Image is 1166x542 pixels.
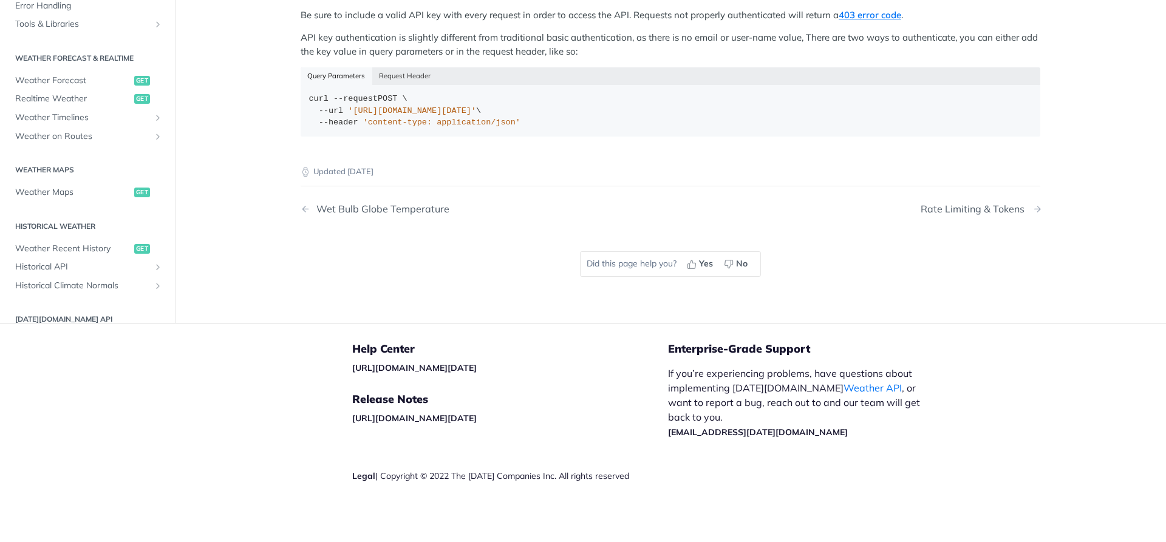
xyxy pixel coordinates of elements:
a: Historical Climate NormalsShow subpages for Historical Climate Normals [9,277,166,295]
p: Be sure to include a valid API key with every request in order to access the API. Requests not pr... [301,8,1040,22]
span: Weather Maps [15,186,131,198]
a: Weather Recent Historyget [9,240,166,258]
span: curl [309,94,329,103]
a: Tools & LibrariesShow subpages for Tools & Libraries [9,15,166,33]
a: [EMAIL_ADDRESS][DATE][DOMAIN_NAME] [668,427,848,438]
span: Tools & Libraries [15,18,150,30]
span: --header [319,118,358,127]
span: get [134,94,150,104]
div: POST \ \ [309,93,1032,129]
p: Updated [DATE] [301,166,1040,178]
div: | Copyright © 2022 The [DATE] Companies Inc. All rights reserved [352,470,668,482]
button: Show subpages for Weather Timelines [153,113,163,123]
a: Weather TimelinesShow subpages for Weather Timelines [9,109,166,127]
a: Weather Mapsget [9,183,166,202]
span: Yes [699,257,713,270]
span: get [134,76,150,86]
span: Realtime Weather [15,93,131,105]
div: Rate Limiting & Tokens [921,203,1031,215]
button: Show subpages for Historical Climate Normals [153,281,163,291]
span: --url [319,106,344,115]
a: [URL][DOMAIN_NAME][DATE] [352,413,477,424]
span: Weather Recent History [15,243,131,255]
a: Previous Page: Wet Bulb Globe Temperature [301,203,618,215]
span: '[URL][DOMAIN_NAME][DATE]' [348,106,476,115]
span: Weather Forecast [15,75,131,87]
a: 403 error code [839,9,901,21]
p: If you’re experiencing problems, have questions about implementing [DATE][DOMAIN_NAME] , or want ... [668,366,933,439]
div: Wet Bulb Globe Temperature [310,203,449,215]
a: Weather API [844,382,902,394]
button: Show subpages for Weather on Routes [153,132,163,141]
h2: Weather Maps [9,164,166,175]
span: get [134,244,150,254]
h5: Help Center [352,342,668,356]
button: Yes [683,255,720,273]
span: get [134,188,150,197]
a: Next Page: Rate Limiting & Tokens [921,203,1040,215]
button: Show subpages for Historical API [153,262,163,272]
a: Weather on RoutesShow subpages for Weather on Routes [9,127,166,146]
button: Request Header [372,67,438,84]
h2: Weather Forecast & realtime [9,53,166,64]
span: Historical Climate Normals [15,280,150,292]
span: Weather on Routes [15,130,150,143]
h5: Release Notes [352,392,668,407]
span: 'content-type: application/json' [363,118,520,127]
span: Weather Timelines [15,112,150,124]
span: --request [333,94,378,103]
a: [URL][DOMAIN_NAME][DATE] [352,362,477,373]
a: Realtime Weatherget [9,90,166,108]
button: Show subpages for Tools & Libraries [153,19,163,29]
nav: Pagination Controls [301,191,1040,227]
div: Did this page help you? [580,251,761,277]
span: Historical API [15,261,150,273]
h2: Historical Weather [9,221,166,232]
a: Legal [352,470,375,481]
a: Historical APIShow subpages for Historical API [9,258,166,276]
h2: [DATE][DOMAIN_NAME] API [9,314,166,325]
p: API key authentication is slightly different from traditional basic authentication, as there is n... [301,31,1040,58]
h5: Enterprise-Grade Support [668,342,952,356]
span: No [736,257,748,270]
button: No [720,255,754,273]
a: Weather Forecastget [9,72,166,90]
